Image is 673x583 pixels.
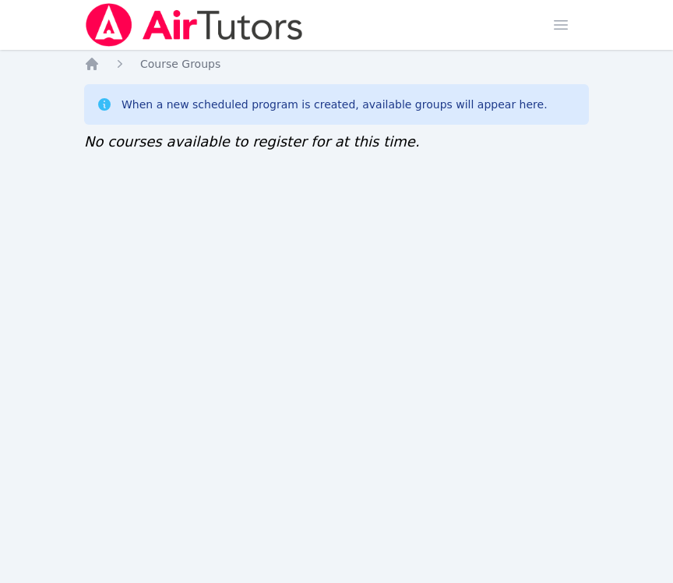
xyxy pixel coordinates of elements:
[122,97,548,112] div: When a new scheduled program is created, available groups will appear here.
[84,133,420,150] span: No courses available to register for at this time.
[84,56,589,72] nav: Breadcrumb
[140,58,220,70] span: Course Groups
[84,3,305,47] img: Air Tutors
[140,56,220,72] a: Course Groups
